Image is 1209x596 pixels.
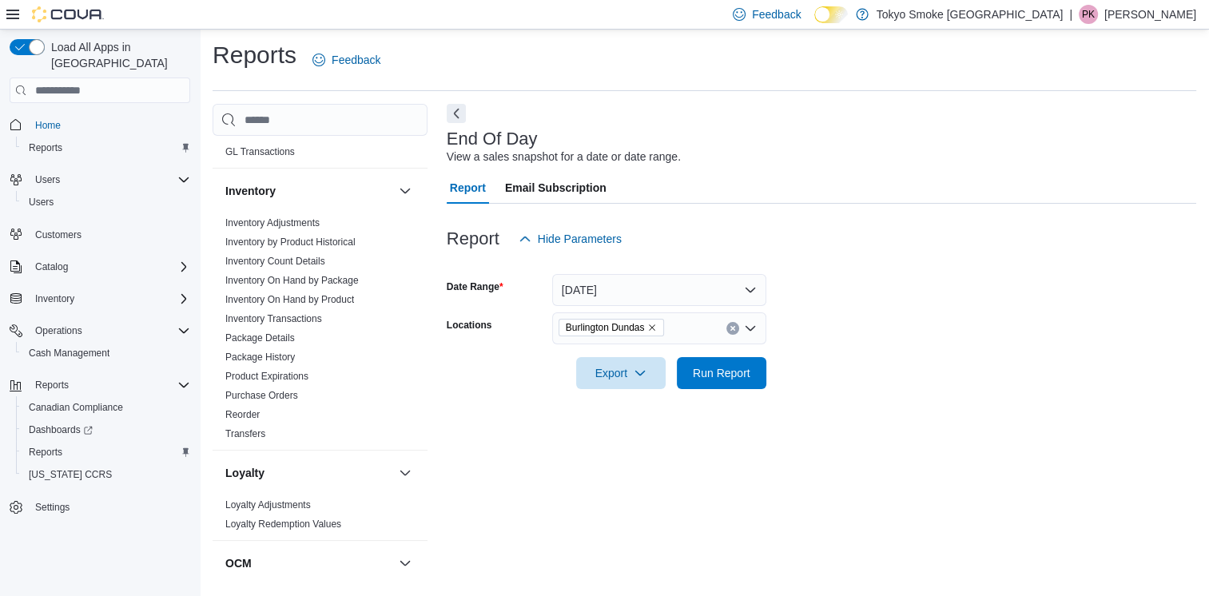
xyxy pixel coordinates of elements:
[29,498,76,517] a: Settings
[396,554,415,573] button: OCM
[225,428,265,439] a: Transfers
[29,170,66,189] button: Users
[3,495,197,519] button: Settings
[3,288,197,310] button: Inventory
[586,357,656,389] span: Export
[225,312,322,325] span: Inventory Transactions
[16,191,197,213] button: Users
[35,173,60,186] span: Users
[1079,5,1098,24] div: Peyton Kahro
[1069,5,1072,24] p: |
[225,465,392,481] button: Loyalty
[225,256,325,267] a: Inventory Count Details
[1082,5,1095,24] span: PK
[538,231,622,247] span: Hide Parameters
[693,365,750,381] span: Run Report
[512,223,628,255] button: Hide Parameters
[225,236,356,248] span: Inventory by Product Historical
[22,420,190,439] span: Dashboards
[213,213,428,450] div: Inventory
[3,374,197,396] button: Reports
[225,370,308,383] span: Product Expirations
[647,323,657,332] button: Remove Burlington Dundas from selection in this group
[744,322,757,335] button: Open list of options
[35,228,82,241] span: Customers
[22,465,118,484] a: [US_STATE] CCRS
[552,274,766,306] button: [DATE]
[225,408,260,421] span: Reorder
[29,289,190,308] span: Inventory
[22,138,190,157] span: Reports
[22,443,69,462] a: Reports
[447,280,503,293] label: Date Range
[677,357,766,389] button: Run Report
[35,324,82,337] span: Operations
[29,468,112,481] span: [US_STATE] CCRS
[752,6,801,22] span: Feedback
[29,289,81,308] button: Inventory
[29,170,190,189] span: Users
[3,223,197,246] button: Customers
[225,217,320,228] a: Inventory Adjustments
[814,6,848,23] input: Dark Mode
[35,260,68,273] span: Catalog
[225,236,356,248] a: Inventory by Product Historical
[45,39,190,71] span: Load All Apps in [GEOGRAPHIC_DATA]
[22,193,190,212] span: Users
[16,419,197,441] a: Dashboards
[225,183,392,199] button: Inventory
[225,255,325,268] span: Inventory Count Details
[3,113,197,136] button: Home
[29,225,88,244] a: Customers
[29,321,89,340] button: Operations
[559,319,665,336] span: Burlington Dundas
[35,119,61,132] span: Home
[447,129,538,149] h3: End Of Day
[29,423,93,436] span: Dashboards
[396,463,415,483] button: Loyalty
[576,357,666,389] button: Export
[29,224,190,244] span: Customers
[225,145,295,158] span: GL Transactions
[225,146,295,157] a: GL Transactions
[225,409,260,420] a: Reorder
[225,390,298,401] a: Purchase Orders
[213,39,296,71] h1: Reports
[29,401,123,414] span: Canadian Compliance
[29,375,75,395] button: Reports
[225,555,252,571] h3: OCM
[225,518,341,530] span: Loyalty Redemption Values
[225,332,295,344] a: Package Details
[16,137,197,159] button: Reports
[10,106,190,560] nav: Complex example
[225,274,359,287] span: Inventory On Hand by Package
[16,441,197,463] button: Reports
[35,292,74,305] span: Inventory
[213,123,428,168] div: Finance
[3,320,197,342] button: Operations
[22,344,116,363] a: Cash Management
[29,446,62,459] span: Reports
[29,321,190,340] span: Operations
[213,495,428,540] div: Loyalty
[450,172,486,204] span: Report
[726,322,739,335] button: Clear input
[225,555,392,571] button: OCM
[225,275,359,286] a: Inventory On Hand by Package
[447,149,681,165] div: View a sales snapshot for a date or date range.
[225,519,341,530] a: Loyalty Redemption Values
[22,398,190,417] span: Canadian Compliance
[29,347,109,360] span: Cash Management
[225,499,311,511] a: Loyalty Adjustments
[332,52,380,68] span: Feedback
[225,293,354,306] span: Inventory On Hand by Product
[16,463,197,486] button: [US_STATE] CCRS
[29,497,190,517] span: Settings
[35,379,69,391] span: Reports
[225,294,354,305] a: Inventory On Hand by Product
[396,181,415,201] button: Inventory
[814,23,815,24] span: Dark Mode
[225,465,264,481] h3: Loyalty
